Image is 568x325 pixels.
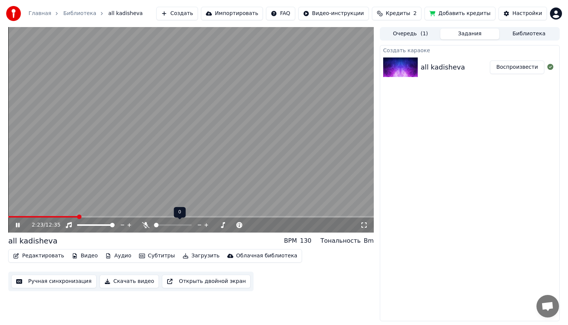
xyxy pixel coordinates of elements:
button: Субтитры [136,251,178,261]
button: Видео-инструкции [298,7,369,20]
button: Воспроизвести [490,60,544,74]
button: Открыть двойной экран [162,275,251,288]
div: all kadisheva [8,236,57,246]
img: youka [6,6,21,21]
button: Очередь [381,29,440,39]
button: Редактировать [10,251,67,261]
button: Настройки [499,7,547,20]
span: Кредиты [386,10,410,17]
div: Тональность [320,236,361,245]
div: 130 [300,236,311,245]
div: / [32,221,50,229]
button: Скачать видео [100,275,159,288]
div: Bm [364,236,374,245]
a: Главная [29,10,51,17]
button: Загрузить [180,251,223,261]
button: Создать [156,7,198,20]
div: BPM [284,236,297,245]
a: Открытый чат [536,295,559,317]
div: all kadisheva [421,62,465,73]
div: Настройки [512,10,542,17]
button: Ручная синхронизация [11,275,97,288]
span: 12:35 [45,221,60,229]
button: Кредиты2 [372,7,421,20]
button: FAQ [266,7,295,20]
nav: breadcrumb [29,10,143,17]
div: Облачная библиотека [236,252,298,260]
button: Добавить кредиты [424,7,495,20]
button: Аудио [102,251,134,261]
button: Импортировать [201,7,263,20]
button: Видео [69,251,101,261]
a: Библиотека [63,10,96,17]
span: 2:23 [32,221,44,229]
span: all kadisheva [108,10,143,17]
button: Библиотека [499,29,559,39]
span: 2 [413,10,417,17]
div: 0 [174,207,186,218]
button: Задания [440,29,500,39]
span: ( 1 ) [420,30,428,38]
div: Создать караоке [380,45,559,54]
